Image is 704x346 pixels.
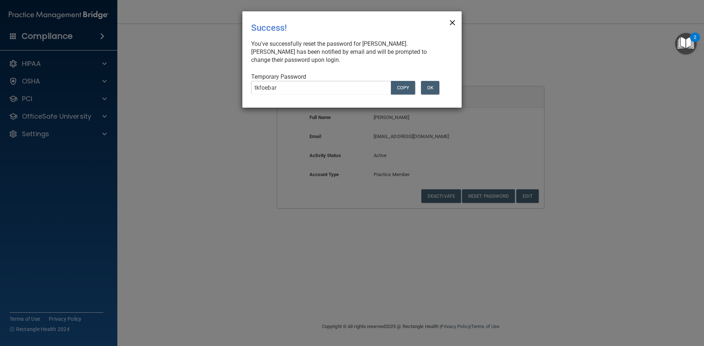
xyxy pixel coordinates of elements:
span: × [449,14,456,29]
div: You've successfully reset the password for [PERSON_NAME]. [PERSON_NAME] has been notified by emai... [251,40,447,64]
div: Success! [251,17,423,38]
button: COPY [391,81,415,94]
div: 2 [694,37,696,47]
span: Temporary Password [251,73,306,80]
button: Open Resource Center, 2 new notifications [675,33,697,55]
button: OK [421,81,439,94]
